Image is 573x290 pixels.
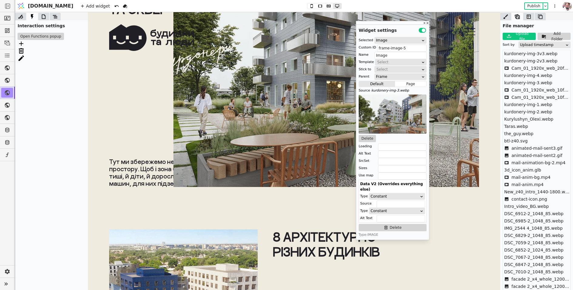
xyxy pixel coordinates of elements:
div: Constant [370,193,420,199]
span: IMG_2544 4_1048_85.webp [504,225,563,232]
span: Cam_01_1920x_web_20fps_9_9mb.webm [511,65,570,72]
span: DSC_6847-2_1048_85.webp [504,262,564,268]
span: the_guy.webp [504,131,533,137]
iframe: To enrich screen reader interactions, please activate Accessibility in Grammarly extension settings [88,12,500,290]
div: Use map [359,172,374,178]
span: DSC_6985-2_1048_85.webp [504,218,564,224]
span: mail-anim-bg.mp4 [511,174,551,181]
span: DSC_7010-2_1048_85.webp [504,269,564,275]
div: Type [360,193,368,199]
div: Sizes [359,165,367,171]
button: Page [395,81,426,87]
span: kurdonery-img-3.webp [504,80,552,86]
div: Data V2 (Overrides everything else) [360,181,425,192]
div: Stick to [359,66,371,72]
button: Open Functions popup [18,33,64,40]
span: [DOMAIN_NAME] [28,2,73,10]
div: Selected [359,37,373,43]
div: Interaction settings [15,20,88,29]
div: Widget settings [356,25,429,34]
span: DSC_6852-2_1024_85.webp [504,247,564,253]
span: kurdonery-img-3v3.webp [504,51,558,57]
span: Cam_01_1920x_web_10fps.webm [511,87,570,93]
div: Add Folder [548,31,568,42]
div: Frame [376,74,421,80]
div: kurdonery-img-3.webp [371,88,409,93]
span: kurdonery-img-2.webp [504,109,552,115]
div: Upload timestamp [520,42,565,48]
div: Alt Text [360,215,373,221]
div: Select [377,59,421,65]
span: facade 2_x4_whole_1200_90-bottom.jpg [511,276,570,282]
span: facade 2_x4_whole_1200_90-top.jpg [511,283,570,290]
div: Sort by [503,42,515,48]
img: 1611404642663-DSC_1169-po-%D1%81cropped.jpg [563,1,572,12]
div: Source [359,88,370,93]
div: Upload file [513,31,533,42]
span: mail-animation-bg-2.mp4 [511,160,565,166]
button: Default [359,81,395,87]
button: Add Folder [538,33,571,40]
div: SrcSet [359,158,369,164]
span: New_z40_intro_1440-1800.webp [504,189,570,195]
button: Publish [525,3,543,9]
span: btl-z40.svg [504,138,528,144]
span: DSC_7059-2_1048_85.webp [504,240,564,246]
span: Cam_01_1920x_web_10fps.webm [511,94,570,101]
button: Delete [359,135,376,142]
span: Intro_video_BG.webp [504,203,549,210]
div: Name [359,52,368,58]
span: kurdonery-img-2v3.webp [504,58,558,64]
img: Logo [16,0,25,12]
span: Kurylushyn_Olexi.webp [504,116,553,122]
span: DSC_6912-2_1048_85.webp [504,211,564,217]
div: Template [359,59,374,65]
span: contact-icon.png [511,196,547,202]
div: Constant [370,208,420,214]
div: Image [376,37,421,43]
div: Source [360,201,372,207]
div: Add widget [79,2,112,10]
span: mail-anim.mp4 [511,182,544,188]
span: Taras.webp [504,123,528,130]
div: Alt Text [359,151,371,157]
div: File manager [500,20,573,29]
a: [DOMAIN_NAME] [15,0,76,12]
span: animated-mail-sent3.gif [511,145,562,152]
div: 8 архітектурно різних будинків [185,217,296,247]
span: DSC_7067-2_1048_85.webp [504,254,564,261]
div: Type [360,208,368,214]
button: Delete [359,224,427,231]
div: Parent [359,74,369,80]
div: Select [377,66,421,72]
span: kurdonery-img-4.webp [504,72,552,79]
div: Type: IMAGE [359,232,427,237]
span: 3d_icon_anim.glb [504,167,541,173]
button: Upload file [503,33,536,40]
img: 1754382164085-kurdonery-img-3.webp [359,95,427,134]
span: kurdonery-img-1.webp [504,102,552,108]
span: animated-mail-sent2.gif [511,152,562,159]
div: Custom ID [359,45,376,51]
div: Loading [359,143,372,149]
span: DSC_6829-2_1048_85.webp [504,232,564,239]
